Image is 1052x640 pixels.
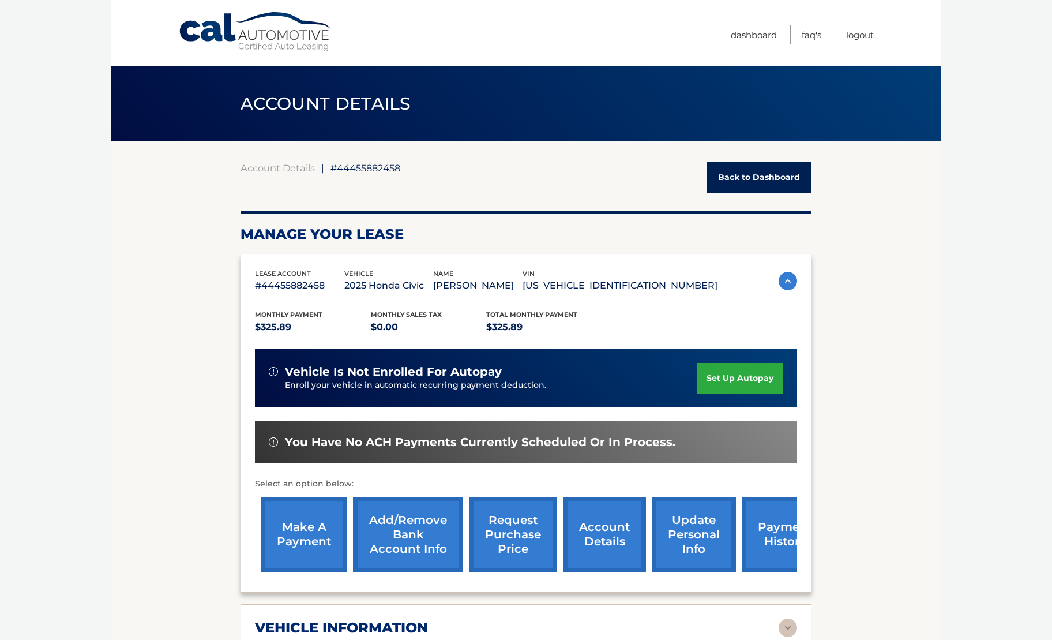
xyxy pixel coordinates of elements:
[371,310,442,319] span: Monthly sales Tax
[846,25,874,44] a: Logout
[269,367,278,376] img: alert-white.svg
[330,162,400,174] span: #44455882458
[285,435,675,450] span: You have no ACH payments currently scheduled or in process.
[353,497,463,572] a: Add/Remove bank account info
[241,93,411,114] span: ACCOUNT DETAILS
[486,319,602,335] p: $325.89
[731,25,777,44] a: Dashboard
[261,497,347,572] a: make a payment
[255,619,428,637] h2: vehicle information
[486,310,577,319] span: Total Monthly Payment
[779,619,797,637] img: accordion-rest.svg
[371,319,487,335] p: $0.00
[255,278,344,294] p: #44455882458
[241,226,811,243] h2: Manage Your Lease
[523,270,535,278] span: vin
[285,379,697,392] p: Enroll your vehicle in automatic recurring payment deduction.
[563,497,646,572] a: account details
[652,497,736,572] a: update personal info
[255,319,371,335] p: $325.89
[344,278,434,294] p: 2025 Honda Civic
[285,365,502,379] span: vehicle is not enrolled for autopay
[523,278,717,294] p: [US_VEHICLE_IDENTIFICATION_NUMBER]
[241,162,315,174] a: Account Details
[697,363,783,394] a: set up autopay
[255,270,311,278] span: lease account
[255,477,797,491] p: Select an option below:
[269,437,278,447] img: alert-white.svg
[344,270,373,278] span: vehicle
[433,278,523,294] p: [PERSON_NAME]
[802,25,821,44] a: FAQ's
[255,310,322,319] span: Monthly Payment
[469,497,557,572] a: request purchase price
[742,497,828,572] a: payment history
[321,162,324,174] span: |
[433,270,453,278] span: name
[779,272,797,290] img: accordion-active.svg
[707,162,811,193] a: Back to Dashboard
[178,12,334,53] a: Cal Automotive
